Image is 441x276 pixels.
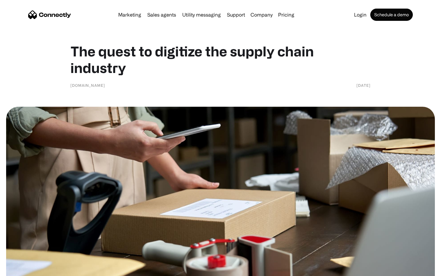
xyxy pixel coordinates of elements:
[6,265,37,274] aside: Language selected: English
[276,12,297,17] a: Pricing
[116,12,144,17] a: Marketing
[12,265,37,274] ul: Language list
[356,82,371,88] div: [DATE]
[251,10,273,19] div: Company
[180,12,223,17] a: Utility messaging
[352,12,369,17] a: Login
[224,12,247,17] a: Support
[70,43,371,76] h1: The quest to digitize the supply chain industry
[370,9,413,21] a: Schedule a demo
[145,12,179,17] a: Sales agents
[70,82,105,88] div: [DOMAIN_NAME]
